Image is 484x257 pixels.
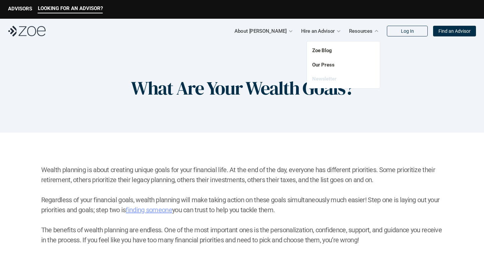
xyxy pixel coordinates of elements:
[387,26,428,36] a: Log In
[38,5,103,11] p: LOOKING FOR AN ADVISOR?
[312,62,335,68] a: Our Press
[438,28,471,34] p: Find an Advisor
[312,76,337,82] a: Newsletter
[349,26,372,36] p: Resources
[312,47,332,53] a: Zoe Blog
[301,26,335,36] p: Hire an Advisor
[131,77,353,99] h1: What Are Your Wealth Goals?
[41,165,443,245] h2: Wealth planning is about creating unique goals for your financial life. At the end of the day, ev...
[234,26,286,36] p: About [PERSON_NAME]
[433,26,476,36] a: Find an Advisor
[126,206,172,214] a: finding someone
[401,28,414,34] p: Log In
[8,6,32,12] p: ADVISORS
